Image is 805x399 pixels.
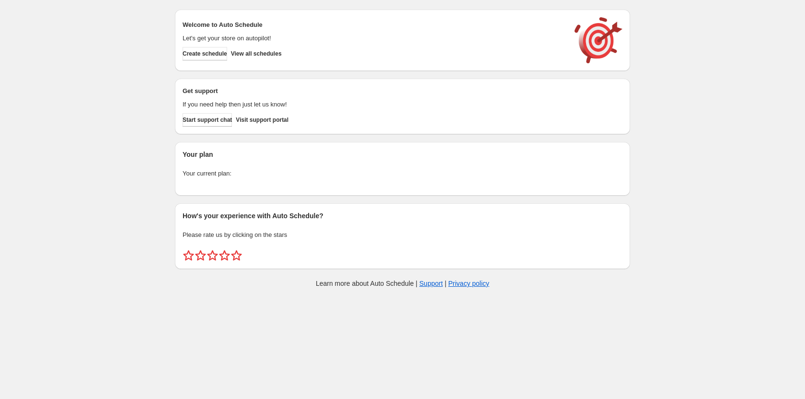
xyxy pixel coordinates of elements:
[183,230,622,240] p: Please rate us by clicking on the stars
[183,20,565,30] h2: Welcome to Auto Schedule
[231,50,282,58] span: View all schedules
[419,280,443,287] a: Support
[231,47,282,60] button: View all schedules
[183,169,622,178] p: Your current plan:
[183,116,232,124] span: Start support chat
[236,113,288,127] a: Visit support portal
[183,113,232,127] a: Start support chat
[183,211,622,221] h2: How's your experience with Auto Schedule?
[183,100,565,109] p: If you need help then just let us know!
[183,34,565,43] p: Let's get your store on autopilot!
[448,280,490,287] a: Privacy policy
[183,150,622,159] h2: Your plan
[183,50,227,58] span: Create schedule
[183,86,565,96] h2: Get support
[236,116,288,124] span: Visit support portal
[316,279,489,288] p: Learn more about Auto Schedule | |
[183,47,227,60] button: Create schedule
